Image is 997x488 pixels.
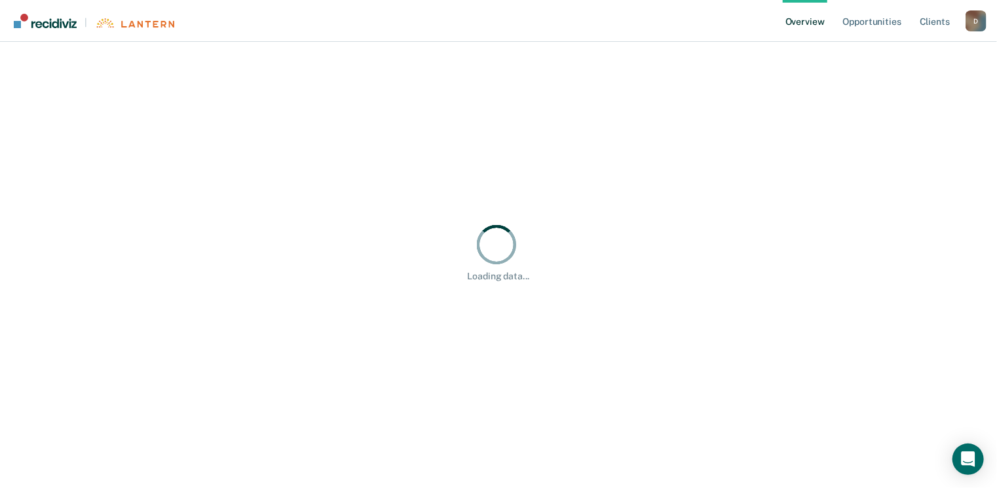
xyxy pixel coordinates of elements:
div: D [966,10,987,31]
img: Recidiviz [14,14,77,28]
div: Open Intercom Messenger [952,444,984,475]
div: Loading data... [468,271,530,282]
button: Profile dropdown button [966,10,987,31]
img: Lantern [95,18,174,28]
span: | [77,17,95,28]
